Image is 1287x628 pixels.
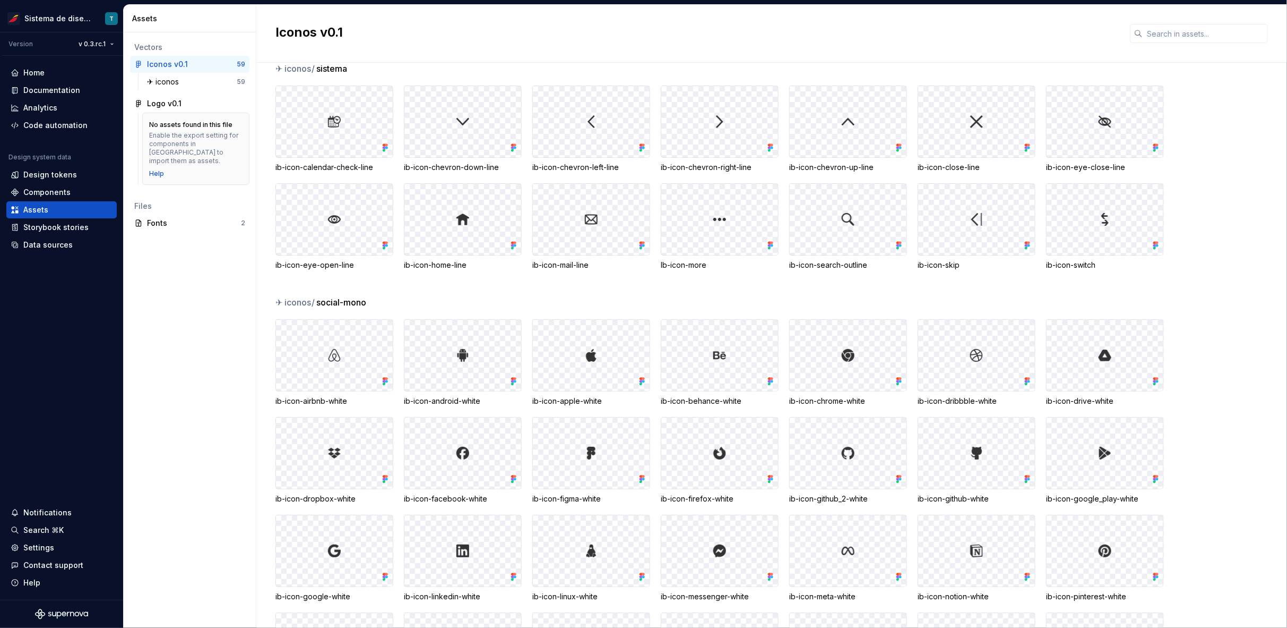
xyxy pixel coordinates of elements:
[23,103,57,113] div: Analytics
[7,12,20,25] img: 55604660-494d-44a9-beb2-692398e9940a.png
[532,162,650,173] div: ib-icon-chevron-left-line
[918,396,1035,406] div: ib-icon-dribbble-white
[275,62,315,75] span: ✈︎ iconos
[130,56,249,73] a: Iconos v0.159
[6,64,117,81] a: Home
[74,37,119,52] button: v 0.3.rc.1
[6,201,117,218] a: Assets
[1046,494,1164,504] div: ib-icon-google_play-white
[789,396,907,406] div: ib-icon-chrome-white
[23,525,64,536] div: Search ⌘K
[134,42,245,53] div: Vectors
[23,67,45,78] div: Home
[661,260,779,270] div: Ib-icon-more
[23,507,72,518] div: Notifications
[661,162,779,173] div: ib-icon-chevron-right-line
[23,120,88,131] div: Code automation
[789,162,907,173] div: ib-icon-chevron-up-line
[6,522,117,539] button: Search ⌘K
[789,591,907,602] div: ib-icon-meta-white
[661,591,779,602] div: ib-icon-messenger-white
[789,260,907,270] div: ib-icon-search-outline
[1046,260,1164,270] div: ib-icon-switch
[275,396,393,406] div: ib-icon-airbnb-white
[789,494,907,504] div: ib-icon-github_2-white
[6,82,117,99] a: Documentation
[6,184,117,201] a: Components
[241,219,245,227] div: 2
[130,95,249,112] a: Logo v0.1
[149,121,232,129] div: No assets found in this file
[404,260,522,270] div: ib-icon-home-line
[316,296,366,309] span: social-mono
[1046,396,1164,406] div: ib-icon-drive-white
[149,131,243,165] div: Enable the export setting for components in [GEOGRAPHIC_DATA] to import them as assets.
[147,59,188,70] div: Iconos v0.1
[1046,162,1164,173] div: ib-icon-eye-close-line
[6,236,117,253] a: Data sources
[275,296,315,309] span: ✈︎ iconos
[132,13,252,24] div: Assets
[6,539,117,556] a: Settings
[918,494,1035,504] div: ib-icon-github-white
[918,591,1035,602] div: ib-icon-notion-white
[404,396,522,406] div: ib-icon-android-white
[147,218,241,228] div: Fonts
[23,187,71,198] div: Components
[79,40,106,48] span: v 0.3.rc.1
[147,77,183,87] div: ✈︎ iconos
[661,494,779,504] div: ib-icon-firefox-white
[23,560,83,571] div: Contact support
[1046,591,1164,602] div: ib-icon-pinterest-white
[8,153,71,162] div: Design system data
[35,609,88,619] svg: Supernova Logo
[275,24,1117,41] h2: Iconos v0.1
[316,62,347,75] span: sistema
[23,542,54,553] div: Settings
[8,40,33,48] div: Version
[1143,24,1268,43] input: Search in assets...
[109,14,114,23] div: T
[404,162,522,173] div: ib-icon-chevron-down-line
[23,240,73,250] div: Data sources
[6,574,117,591] button: Help
[532,591,650,602] div: ib-icon-linux-white
[6,557,117,574] button: Contact support
[134,201,245,211] div: Files
[23,169,77,180] div: Design tokens
[6,504,117,521] button: Notifications
[6,166,117,183] a: Design tokens
[661,396,779,406] div: ib-icon-behance-white
[275,494,393,504] div: ib-icon-dropbox-white
[143,73,249,90] a: ✈︎ iconos59
[149,169,164,178] a: Help
[23,578,40,588] div: Help
[130,215,249,232] a: Fonts2
[237,60,245,69] div: 59
[918,162,1035,173] div: ib-icon-close-line
[532,260,650,270] div: ib-icon-mail-line
[6,99,117,116] a: Analytics
[24,13,92,24] div: Sistema de diseño Iberia
[23,222,89,233] div: Storybook stories
[23,205,48,215] div: Assets
[312,297,315,308] span: /
[532,396,650,406] div: ib-icon-apple-white
[532,494,650,504] div: ib-icon-figma-white
[404,494,522,504] div: ib-icon-facebook-white
[275,260,393,270] div: ib-icon-eye-open-line
[237,78,245,86] div: 59
[404,591,522,602] div: ib-icon-linkedin-white
[147,98,182,109] div: Logo v0.1
[312,63,315,74] span: /
[275,591,393,602] div: ib-icon-google-white
[918,260,1035,270] div: ib-icon-skip
[6,219,117,236] a: Storybook stories
[6,117,117,134] a: Code automation
[23,85,80,96] div: Documentation
[275,162,393,173] div: ib-icon-calendar-check-line
[2,7,121,30] button: Sistema de diseño IberiaT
